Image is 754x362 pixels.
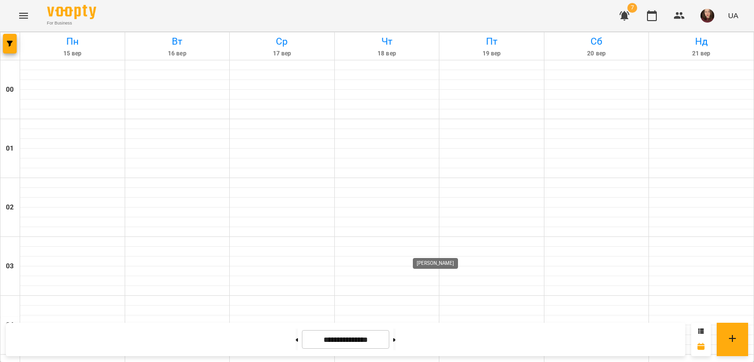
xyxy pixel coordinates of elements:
[336,49,438,58] h6: 18 вер
[441,34,542,49] h6: Пт
[700,9,714,23] img: aa40fcea7513419c5083fe0ff9889ed8.jpg
[724,6,742,25] button: UA
[22,34,123,49] h6: Пн
[127,34,228,49] h6: Вт
[127,49,228,58] h6: 16 вер
[22,49,123,58] h6: 15 вер
[6,261,14,272] h6: 03
[47,5,96,19] img: Voopty Logo
[728,10,738,21] span: UA
[336,34,438,49] h6: Чт
[650,34,752,49] h6: Нд
[231,49,333,58] h6: 17 вер
[627,3,637,13] span: 7
[650,49,752,58] h6: 21 вер
[47,20,96,26] span: For Business
[231,34,333,49] h6: Ср
[546,34,647,49] h6: Сб
[546,49,647,58] h6: 20 вер
[6,84,14,95] h6: 00
[441,49,542,58] h6: 19 вер
[12,4,35,27] button: Menu
[6,143,14,154] h6: 01
[6,202,14,213] h6: 02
